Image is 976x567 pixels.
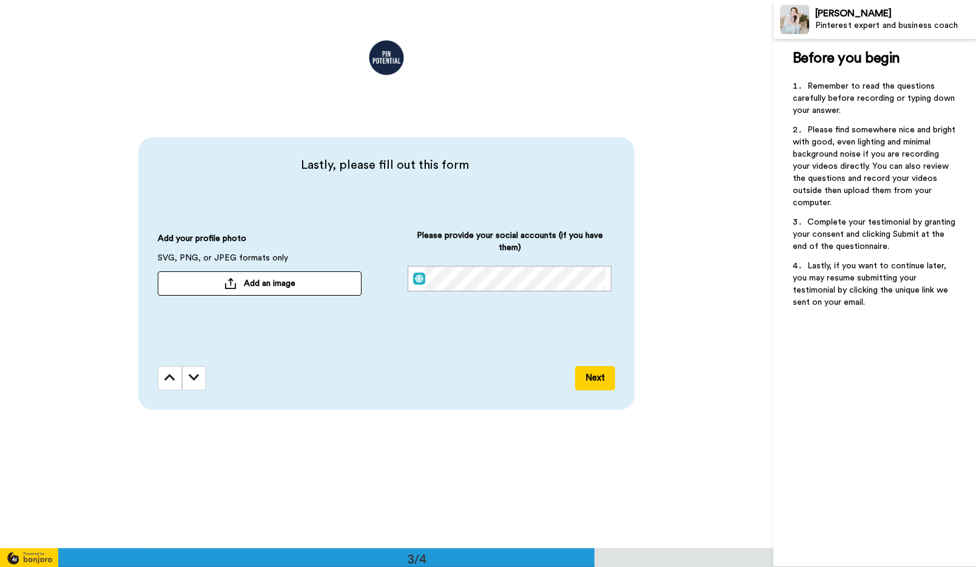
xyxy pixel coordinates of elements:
[413,273,425,285] img: web.svg
[815,8,975,19] div: [PERSON_NAME]
[158,252,288,271] span: SVG, PNG, or JPEG formats only
[793,218,958,251] span: Complete your testimonial by granting your consent and clicking Submit at the end of the question...
[158,157,611,174] span: Lastly, please fill out this form
[815,21,975,31] div: Pinterest expert and business coach
[793,82,957,115] span: Remember to read the questions carefully before recording or typing down your answer.
[575,366,615,390] button: Next
[158,271,362,296] button: Add an image
[793,51,900,66] span: Before you begin
[388,550,446,567] div: 3/4
[408,229,611,266] span: Please provide your social accounts (if you have them)
[793,126,958,207] span: Please find somewhere nice and bright with good, even lighting and minimal background noise if yo...
[244,277,295,290] span: Add an image
[158,233,246,252] span: Add your profile photo
[780,5,809,34] img: Profile Image
[793,262,951,307] span: Lastly, if you want to continue later, you may resume submitting your testimonial by clicking the...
